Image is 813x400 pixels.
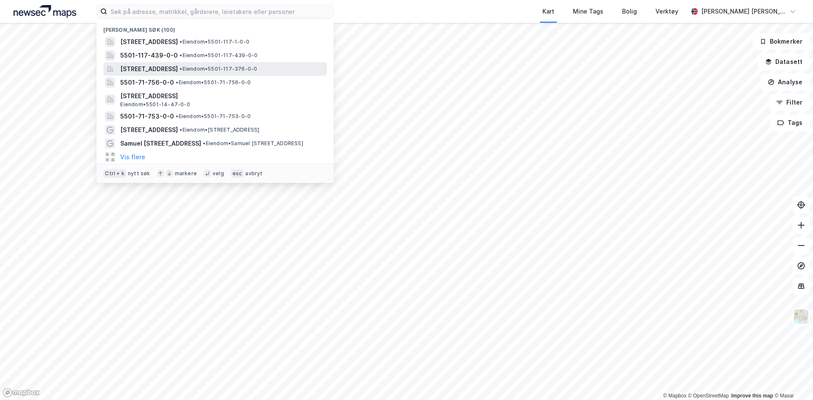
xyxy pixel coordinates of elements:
span: Samuel [STREET_ADDRESS] [120,138,201,149]
span: [STREET_ADDRESS] [120,64,178,74]
div: [PERSON_NAME] søk (100) [97,20,334,35]
span: • [176,79,178,86]
div: Ctrl + k [103,169,126,178]
span: [STREET_ADDRESS] [120,91,324,101]
span: • [180,127,182,133]
span: 5501-71-756-0-0 [120,77,174,88]
button: Datasett [758,53,810,70]
a: OpenStreetMap [688,393,729,399]
span: Eiendom • [STREET_ADDRESS] [180,127,259,133]
span: Eiendom • 5501-71-756-0-0 [176,79,251,86]
span: • [180,66,182,72]
span: 5501-71-753-0-0 [120,111,174,121]
div: velg [213,170,224,177]
div: Mine Tags [573,6,603,17]
span: • [180,52,182,58]
span: Eiendom • Samuel [STREET_ADDRESS] [203,140,303,147]
img: Z [793,309,809,325]
a: Improve this map [731,393,773,399]
span: 5501-117-439-0-0 [120,50,178,61]
span: Eiendom • 5501-117-376-0-0 [180,66,257,72]
div: nytt søk [128,170,150,177]
button: Analyse [760,74,810,91]
a: Mapbox [663,393,686,399]
span: Eiendom • 5501-117-1-0-0 [180,39,249,45]
span: [STREET_ADDRESS] [120,125,178,135]
button: Tags [770,114,810,131]
div: Kart [542,6,554,17]
img: logo.a4113a55bc3d86da70a041830d287a7e.svg [14,5,76,18]
div: esc [231,169,244,178]
div: markere [175,170,197,177]
button: Bokmerker [752,33,810,50]
span: Eiendom • 5501-117-439-0-0 [180,52,257,59]
button: Filter [769,94,810,111]
a: Mapbox homepage [3,388,40,397]
span: • [180,39,182,45]
div: Bolig [622,6,637,17]
span: Eiendom • 5501-71-753-0-0 [176,113,251,120]
iframe: Chat Widget [771,359,813,400]
div: avbryt [245,170,263,177]
div: Verktøy [655,6,678,17]
span: • [203,140,205,146]
div: [PERSON_NAME] [PERSON_NAME] [701,6,786,17]
span: • [176,113,178,119]
span: [STREET_ADDRESS] [120,37,178,47]
span: Eiendom • 5501-14-47-0-0 [120,101,190,108]
button: Vis flere [120,152,145,162]
div: Kontrollprogram for chat [771,359,813,400]
input: Søk på adresse, matrikkel, gårdeiere, leietakere eller personer [107,5,333,18]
